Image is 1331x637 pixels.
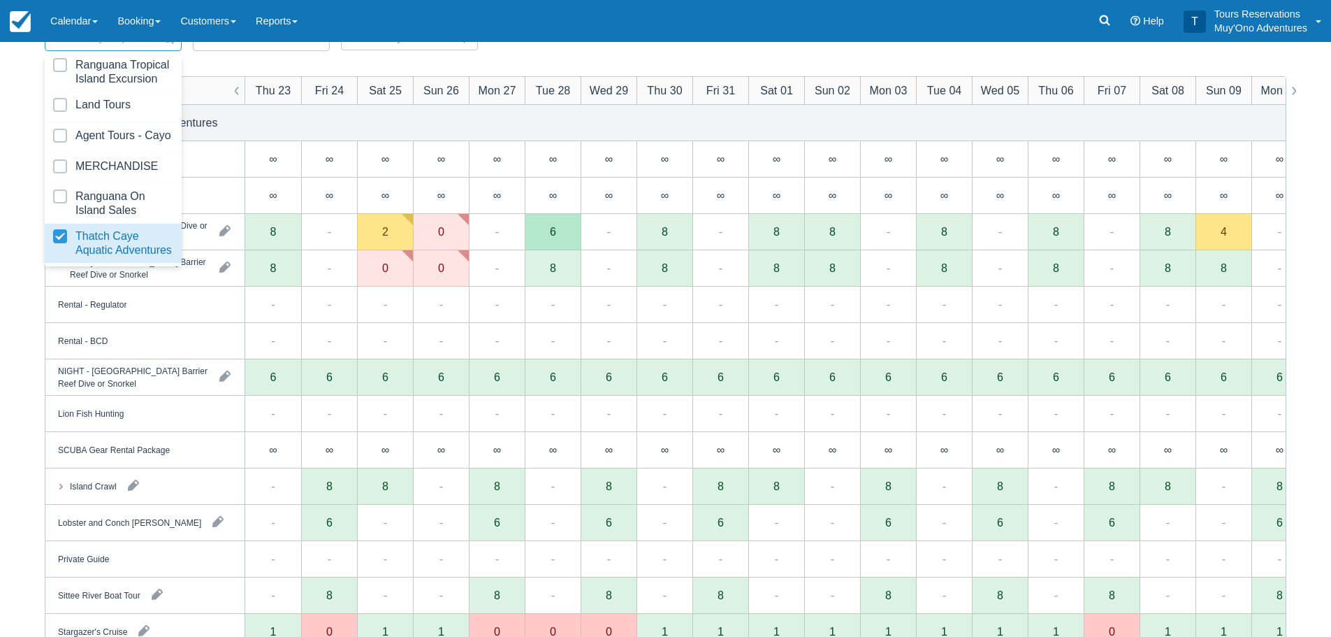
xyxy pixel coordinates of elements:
[1038,82,1073,99] div: Thu 06
[439,296,443,313] div: -
[829,153,836,164] div: ∞
[437,189,445,201] div: ∞
[495,296,499,313] div: -
[1214,21,1307,35] p: Muy'Ono Adventures
[996,444,1004,455] div: ∞
[525,359,581,396] div: 6
[748,141,804,178] div: ∞
[887,259,890,276] div: -
[1164,153,1172,164] div: ∞
[1110,259,1114,276] div: -
[1195,141,1251,178] div: ∞
[860,505,916,541] div: 6
[998,259,1002,276] div: -
[972,505,1028,541] div: 6
[245,178,301,214] div: ∞
[661,444,669,455] div: ∞
[1108,444,1116,455] div: ∞
[773,262,780,273] div: 8
[469,178,525,214] div: ∞
[301,505,357,541] div: 6
[437,444,445,455] div: ∞
[997,517,1003,528] div: 6
[245,359,301,396] div: 6
[1278,223,1281,240] div: -
[423,82,459,99] div: Sun 26
[748,178,804,214] div: ∞
[606,517,612,528] div: 6
[328,223,331,240] div: -
[549,444,557,455] div: ∞
[1251,505,1307,541] div: 6
[581,359,637,396] div: 6
[413,178,469,214] div: ∞
[382,226,388,237] div: 2
[860,178,916,214] div: ∞
[269,189,277,201] div: ∞
[1084,505,1140,541] div: 6
[748,432,804,468] div: ∞
[637,141,692,178] div: ∞
[493,189,501,201] div: ∞
[1052,153,1060,164] div: ∞
[381,444,389,455] div: ∞
[692,178,748,214] div: ∞
[1165,626,1171,637] div: 1
[270,626,277,637] div: 1
[493,153,501,164] div: ∞
[662,626,668,637] div: 1
[1053,226,1059,237] div: 8
[581,178,637,214] div: ∞
[1109,626,1115,637] div: 0
[382,626,388,637] div: 1
[494,589,500,601] div: 8
[829,189,836,201] div: ∞
[997,626,1003,637] div: 1
[692,359,748,396] div: 6
[662,371,668,382] div: 6
[972,359,1028,396] div: 6
[1206,82,1242,99] div: Sun 09
[1195,432,1251,468] div: ∞
[940,444,948,455] div: ∞
[301,141,357,178] div: ∞
[605,444,613,455] div: ∞
[916,141,972,178] div: ∞
[972,432,1028,468] div: ∞
[996,153,1004,164] div: ∞
[885,589,892,601] div: 8
[1261,82,1299,99] div: Mon 10
[357,141,413,178] div: ∞
[1140,141,1195,178] div: ∞
[940,189,948,201] div: ∞
[607,296,611,313] div: -
[590,82,628,99] div: Wed 29
[70,255,208,280] div: PM - [GEOGRAPHIC_DATA] Barrier Reef Dive or Snorkel
[494,626,500,637] div: 0
[606,371,612,382] div: 6
[804,141,860,178] div: ∞
[1130,16,1140,26] i: Help
[1053,626,1059,637] div: 1
[606,626,612,637] div: 0
[1084,141,1140,178] div: ∞
[581,432,637,468] div: ∞
[607,223,611,240] div: -
[1108,153,1116,164] div: ∞
[1184,10,1206,33] div: T
[1220,189,1228,201] div: ∞
[885,517,892,528] div: 6
[549,189,557,201] div: ∞
[943,296,946,313] div: -
[1109,517,1115,528] div: 6
[717,153,725,164] div: ∞
[1108,189,1116,201] div: ∞
[719,296,722,313] div: -
[1277,626,1283,637] div: 1
[1084,178,1140,214] div: ∞
[301,359,357,396] div: 6
[718,517,724,528] div: 6
[326,153,333,164] div: ∞
[692,141,748,178] div: ∞
[301,578,357,614] div: 8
